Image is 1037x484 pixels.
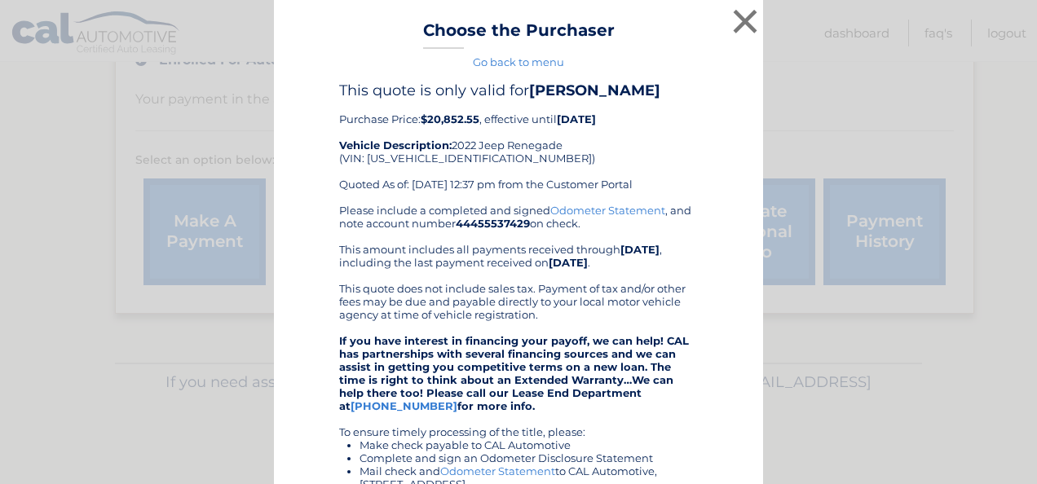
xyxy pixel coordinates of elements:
h4: This quote is only valid for [339,81,698,99]
strong: Vehicle Description: [339,139,452,152]
a: Odometer Statement [550,204,665,217]
button: × [729,5,761,37]
li: Make check payable to CAL Automotive [360,438,698,451]
div: Purchase Price: , effective until 2022 Jeep Renegade (VIN: [US_VEHICLE_IDENTIFICATION_NUMBER]) Qu... [339,81,698,204]
strong: If you have interest in financing your payoff, we can help! CAL has partnerships with several fin... [339,334,689,412]
a: Go back to menu [473,55,564,68]
b: [PERSON_NAME] [529,81,660,99]
h3: Choose the Purchaser [423,20,615,49]
b: [DATE] [620,243,660,256]
a: Odometer Statement [440,464,555,477]
b: 44455537429 [456,217,530,230]
b: [DATE] [557,112,596,125]
li: Complete and sign an Odometer Disclosure Statement [360,451,698,464]
b: [DATE] [549,256,588,269]
a: [PHONE_NUMBER] [351,399,457,412]
b: $20,852.55 [421,112,479,125]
